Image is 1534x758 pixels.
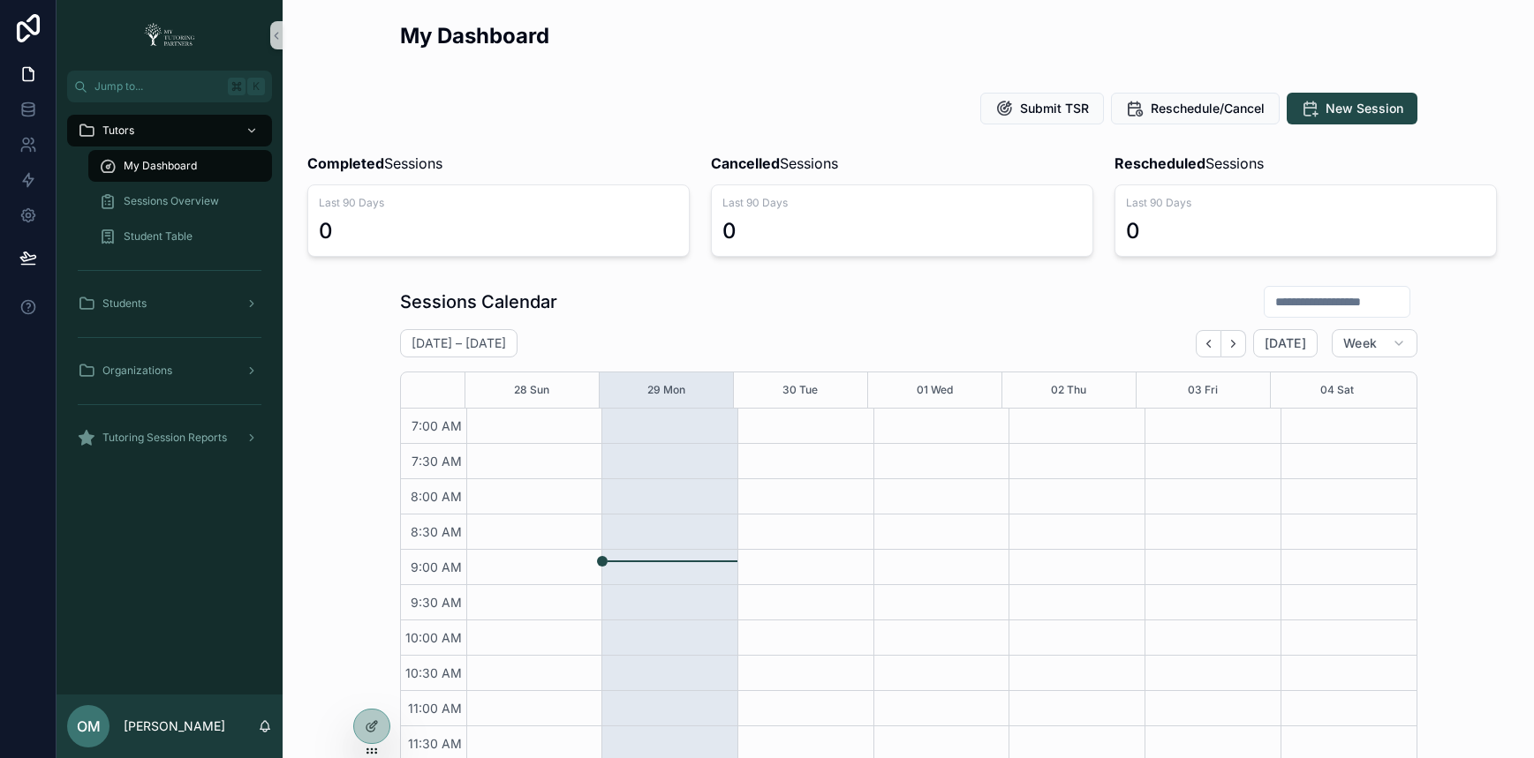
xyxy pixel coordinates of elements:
button: 28 Sun [514,372,549,408]
a: Tutors [67,115,272,146]
span: 7:30 AM [407,454,466,469]
span: Submit TSR [1020,100,1089,117]
img: App logo [139,21,200,49]
span: Last 90 Days [1126,196,1485,210]
span: OM [77,716,101,737]
button: 04 Sat [1320,372,1354,408]
span: 9:00 AM [406,559,466,574]
button: 03 Fri [1188,372,1218,408]
h1: Sessions Calendar [400,289,557,314]
button: 29 Mon [647,372,685,408]
span: 8:00 AM [406,489,466,504]
button: New Session [1287,93,1417,124]
div: 0 [319,217,333,245]
span: Sessions [711,153,838,174]
div: 0 [722,217,737,245]
span: Sessions [1115,153,1264,174]
span: Organizations [102,364,172,378]
button: Back [1196,330,1221,357]
button: Jump to...K [67,71,272,102]
span: 10:00 AM [401,630,466,645]
a: Student Table [88,221,272,252]
span: Tutoring Session Reports [102,431,227,445]
strong: Completed [307,154,384,172]
span: 8:30 AM [406,524,466,539]
span: 10:30 AM [401,665,466,680]
h2: [DATE] – [DATE] [412,334,506,352]
a: Tutoring Session Reports [67,422,272,454]
button: Submit TSR [980,93,1104,124]
span: Reschedule/Cancel [1151,100,1265,117]
span: Sessions Overview [124,194,219,208]
a: Students [67,288,272,319]
span: 7:00 AM [407,418,466,433]
div: scrollable content [57,102,283,477]
a: Organizations [67,355,272,387]
button: [DATE] [1253,329,1318,357]
span: 9:30 AM [406,595,466,610]
a: My Dashboard [88,150,272,182]
button: Next [1221,330,1246,357]
span: My Dashboard [124,159,197,173]
span: New Session [1326,100,1403,117]
span: Last 90 Days [722,196,1082,210]
div: 0 [1126,217,1140,245]
span: Last 90 Days [319,196,678,210]
button: Reschedule/Cancel [1111,93,1280,124]
p: [PERSON_NAME] [124,717,225,735]
span: Student Table [124,229,193,244]
button: Week [1332,329,1417,357]
span: Students [102,296,147,311]
h2: My Dashboard [400,21,549,50]
strong: Cancelled [711,154,780,172]
button: 30 Tue [782,372,818,408]
span: [DATE] [1265,335,1306,351]
span: 11:00 AM [404,701,466,716]
span: 11:30 AM [404,736,466,751]
button: 01 Wed [917,372,953,408]
span: Sessions [307,153,442,174]
a: Sessions Overview [88,185,272,217]
span: Week [1343,335,1377,351]
button: 02 Thu [1051,372,1086,408]
span: K [249,79,263,94]
span: Tutors [102,124,134,138]
span: Jump to... [94,79,221,94]
strong: Rescheduled [1115,154,1205,172]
